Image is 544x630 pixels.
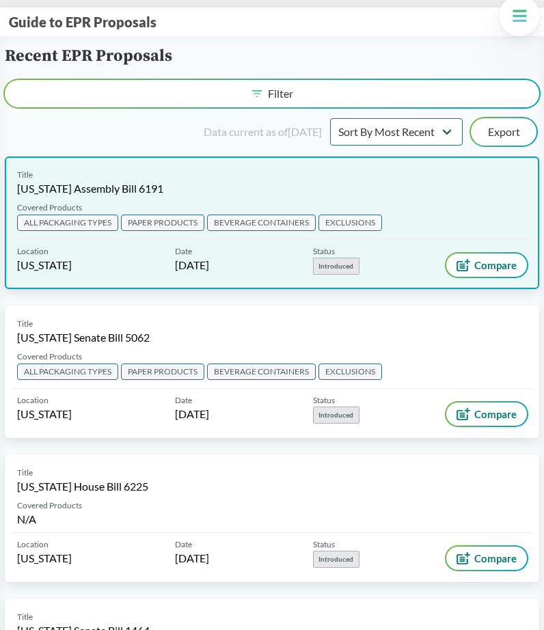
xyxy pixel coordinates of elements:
span: Introduced [313,258,359,275]
span: ALL PACKAGING TYPES [17,364,118,380]
span: Title [17,467,33,479]
span: Filter [268,88,293,99]
span: Compare [474,553,517,564]
span: Introduced [313,407,359,424]
div: Data current as of [DATE] [204,124,322,140]
span: ALL PACKAGING TYPES [17,215,118,231]
span: Covered Products [17,351,82,363]
span: PAPER PRODUCTS [121,364,204,380]
span: BEVERAGE CONTAINERS [207,215,316,231]
span: [DATE] [175,551,209,566]
span: [US_STATE] Assembly Bill 6191 [17,181,163,196]
span: Title [17,169,33,181]
button: Export [471,118,536,146]
span: [US_STATE] Senate Bill 5062 [17,330,150,345]
span: Covered Products [17,499,82,512]
span: Location [17,538,49,551]
span: Date [175,538,192,551]
span: Title [17,318,33,330]
span: Compare [474,260,517,271]
span: Compare [474,409,517,420]
span: [US_STATE] [17,407,72,422]
span: Introduced [313,551,359,568]
h2: Recent EPR Proposals [5,47,523,66]
span: Title [17,611,33,623]
span: BEVERAGE CONTAINERS [207,364,316,380]
span: [US_STATE] [17,258,72,273]
button: Compare [446,402,527,426]
span: N/A [17,512,36,525]
span: Status [313,538,335,551]
span: Date [175,394,192,407]
span: EXCLUSIONS [318,364,382,380]
button: Filter [5,80,539,107]
span: Covered Products [17,202,82,214]
span: [DATE] [175,258,209,273]
span: Status [313,245,335,258]
span: Status [313,394,335,407]
button: Compare [446,547,527,570]
span: EXCLUSIONS [318,215,382,231]
span: Location [17,245,49,258]
span: Location [17,394,49,407]
span: PAPER PRODUCTS [121,215,204,231]
span: [DATE] [175,407,209,422]
span: [US_STATE] House Bill 6225 [17,479,148,494]
button: Compare [446,254,527,277]
button: Guide to EPR Proposals [5,13,161,31]
span: Date [175,245,192,258]
span: [US_STATE] [17,551,72,566]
